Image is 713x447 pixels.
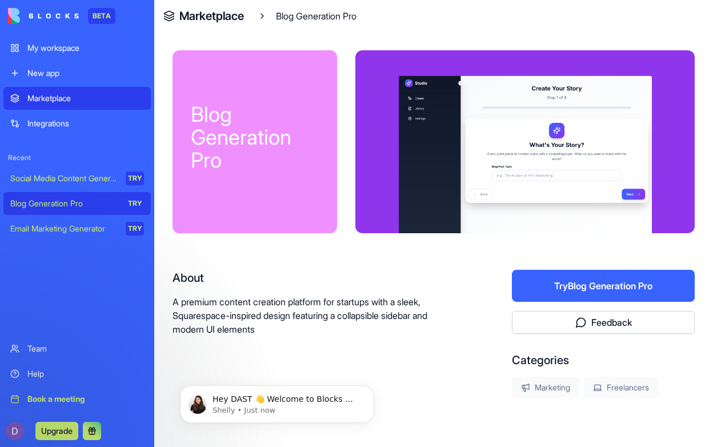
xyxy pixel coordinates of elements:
[173,270,439,286] div: About
[258,9,356,23] div: Blog Generation Pro
[35,425,78,436] a: Upgrade
[3,112,151,135] a: Integrations
[3,388,151,410] a: Book a meeting
[10,198,118,209] div: Blog Generation Pro
[584,377,658,398] div: Freelancers
[173,295,439,336] p: A premium content creation platform for startups with a sleek, Squarespace-inspired design featur...
[27,118,144,129] div: Integrations
[3,337,151,360] a: Team
[10,223,118,234] div: Email Marketing Generator
[3,153,151,162] span: Recent
[8,8,115,24] a: BETA
[3,362,151,385] a: Help
[163,361,391,441] iframe: Intercom notifications message
[27,93,144,104] div: Marketplace
[126,222,144,236] div: TRY
[8,8,79,24] img: logo
[126,171,144,185] div: TRY
[512,377,579,398] div: Marketing
[10,173,118,184] div: Social Media Content Generator
[126,197,144,210] div: TRY
[3,87,151,110] a: Marketplace
[3,192,151,215] a: Blog Generation ProTRY
[3,37,151,59] a: My workspace
[512,270,695,302] button: TryBlog Generation Pro
[191,103,319,171] div: Blog Generation Pro
[6,422,24,440] img: ACg8ocJDau-wldOdNZeGVfZ8J5xa_yA08EgUZvwZCgGpA_p3c0Urcg=s96-c
[3,62,151,85] a: New app
[27,42,144,54] div: My workspace
[88,8,115,24] div: BETA
[512,352,695,368] div: Categories
[179,8,244,24] a: Marketplace
[27,368,144,380] div: Help
[27,67,144,79] div: New app
[3,217,151,240] a: Email Marketing GeneratorTRY
[27,343,144,354] div: Team
[35,422,78,440] button: Upgrade
[512,311,695,334] button: Feedback
[3,167,151,190] a: Social Media Content GeneratorTRY
[27,393,144,405] div: Book a meeting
